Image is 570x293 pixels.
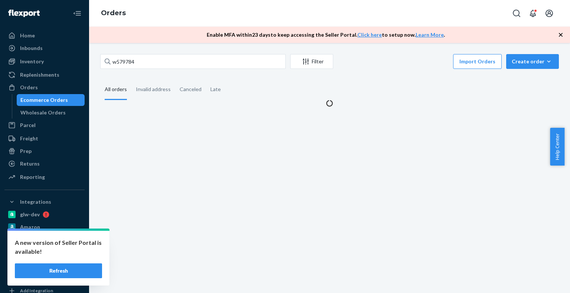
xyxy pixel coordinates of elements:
[4,196,85,208] button: Integrations
[4,145,85,157] a: Prep
[20,44,43,52] div: Inbounds
[105,80,127,100] div: All orders
[357,31,382,38] a: Click here
[4,42,85,54] a: Inbounds
[101,9,126,17] a: Orders
[416,31,444,38] a: Learn More
[506,54,559,69] button: Create order
[453,54,502,69] button: Import Orders
[20,96,68,104] div: Ecommerce Orders
[525,6,540,21] button: Open notifications
[291,58,333,65] div: Filter
[17,94,85,106] a: Ecommerce Orders
[180,80,202,99] div: Canceled
[15,238,102,256] p: A new version of Seller Portal is available!
[20,198,51,206] div: Integrations
[100,54,286,69] input: Search orders
[4,119,85,131] a: Parcel
[20,223,40,231] div: Amazon
[17,107,85,119] a: Wholesale Orders
[210,80,221,99] div: Late
[20,109,66,116] div: Wholesale Orders
[20,58,44,65] div: Inventory
[542,6,557,21] button: Open account menu
[4,158,85,170] a: Returns
[4,246,85,258] a: great-lakes-gelatin-2
[207,31,445,39] p: Enable MFA within 23 days to keep accessing the Seller Portal. to setup now. .
[512,58,553,65] div: Create order
[20,147,32,155] div: Prep
[70,6,85,21] button: Close Navigation
[20,173,45,181] div: Reporting
[95,3,132,24] ol: breadcrumbs
[4,171,85,183] a: Reporting
[4,209,85,220] a: glw-dev
[4,272,85,283] a: ChannelAdvisor
[136,80,171,99] div: Invalid address
[4,69,85,81] a: Replenishments
[4,234,85,246] a: Deliverr API
[20,84,38,91] div: Orders
[4,221,85,233] a: Amazon
[4,56,85,67] a: Inventory
[8,10,40,17] img: Flexport logo
[550,128,564,166] button: Help Center
[4,133,85,144] a: Freight
[4,259,85,271] a: Walmart
[4,30,85,41] a: Home
[4,81,85,93] a: Orders
[20,121,36,129] div: Parcel
[20,160,40,167] div: Returns
[20,135,38,142] div: Freight
[509,6,524,21] button: Open Search Box
[20,32,35,39] div: Home
[15,263,102,278] button: Refresh
[290,54,333,69] button: Filter
[20,211,40,218] div: glw-dev
[20,71,59,79] div: Replenishments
